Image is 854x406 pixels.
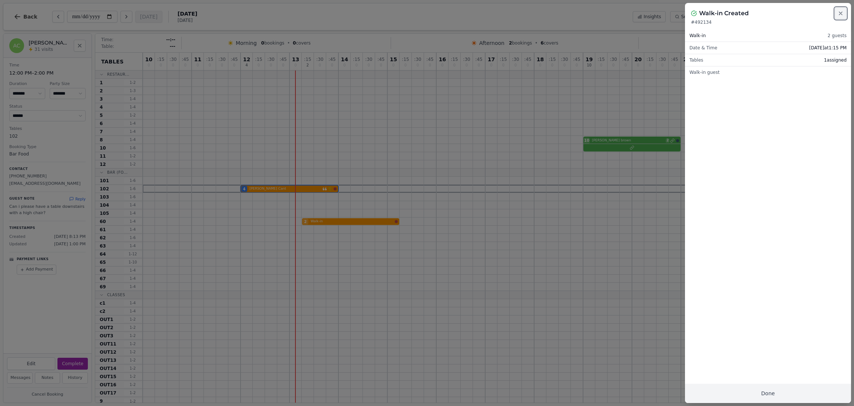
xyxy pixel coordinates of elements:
h2: Walk-in Created [699,9,749,18]
span: 1 assigned [824,57,847,63]
p: # 492134 [691,19,845,25]
span: 2 guests [828,33,847,39]
span: Date & Time [689,45,717,51]
span: Tables [689,57,703,63]
span: [DATE] at 1:15 PM [809,45,847,51]
div: Walk-in guest [685,66,851,78]
button: Done [685,384,851,403]
span: Walk-in [689,33,706,39]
